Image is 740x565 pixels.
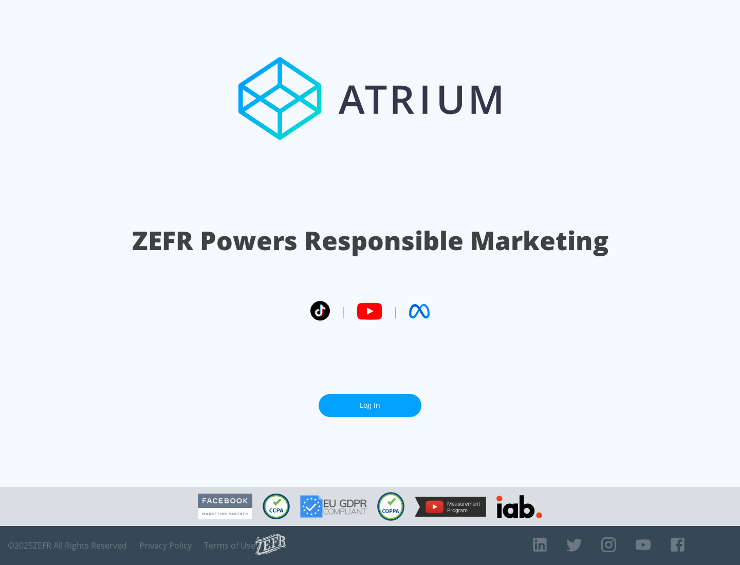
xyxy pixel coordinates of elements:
img: IAB [496,495,542,518]
h1: ZEFR Powers Responsible Marketing [132,223,608,258]
img: COPPA Compliant [377,492,404,521]
img: CCPA Compliant [263,494,290,519]
img: GDPR Compliant [300,495,367,518]
a: Log In [319,394,421,417]
img: Facebook Marketing Partner [198,494,252,520]
a: Terms of Use [204,540,255,551]
span: © 2025 ZEFR All Rights Reserved [8,540,127,551]
a: Privacy Policy [139,540,192,551]
span: | [340,304,346,319]
img: YouTube Measurement Program [415,497,486,517]
span: | [393,304,399,319]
